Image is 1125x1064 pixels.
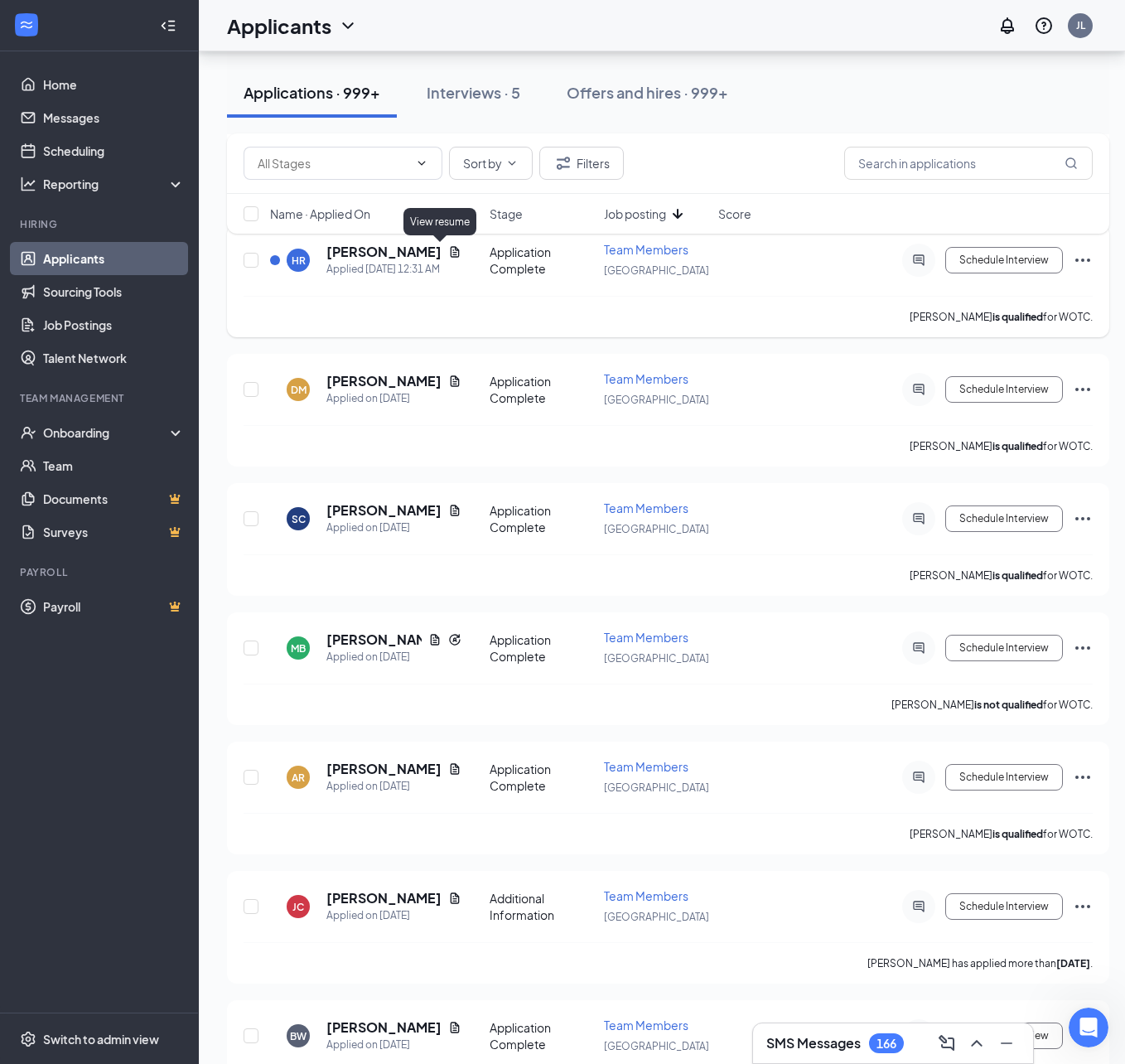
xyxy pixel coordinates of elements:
[567,82,728,103] div: Offers and hires · 999+
[909,512,929,525] svg: ActiveChat
[326,501,442,520] h5: [PERSON_NAME]
[718,206,751,222] span: Score
[490,890,594,923] div: Additional Information
[43,449,185,482] a: Team
[490,206,523,222] span: Stage
[844,147,1093,180] input: Search in applications
[43,242,185,275] a: Applicants
[463,157,502,169] span: Sort by
[910,827,1093,841] p: [PERSON_NAME] for WOTC.
[1065,157,1078,170] svg: MagnifyingGlass
[1073,767,1093,787] svg: Ellipses
[604,1040,709,1052] span: [GEOGRAPHIC_DATA]
[227,12,331,40] h1: Applicants
[292,254,306,268] div: HR
[909,641,929,655] svg: ActiveChat
[292,512,306,526] div: SC
[945,635,1063,661] button: Schedule Interview
[326,520,461,536] div: Applied on [DATE]
[992,569,1043,582] b: is qualified
[604,371,688,386] span: Team Members
[604,781,709,794] span: [GEOGRAPHIC_DATA]
[428,633,442,646] svg: Document
[326,649,461,665] div: Applied on [DATE]
[326,390,461,407] div: Applied on [DATE]
[967,1033,987,1053] svg: ChevronUp
[604,630,688,645] span: Team Members
[910,310,1093,324] p: [PERSON_NAME] for WOTC.
[427,82,520,103] div: Interviews · 5
[326,889,442,907] h5: [PERSON_NAME]
[867,956,1093,970] p: [PERSON_NAME] has applied more than .
[43,101,185,134] a: Messages
[909,254,929,267] svg: ActiveChat
[553,153,573,173] svg: Filter
[20,565,181,579] div: Payroll
[909,383,929,396] svg: ActiveChat
[604,652,709,665] span: [GEOGRAPHIC_DATA]
[43,275,185,308] a: Sourcing Tools
[490,373,594,406] div: Application Complete
[910,439,1093,453] p: [PERSON_NAME] for WOTC.
[604,264,709,277] span: [GEOGRAPHIC_DATA]
[992,311,1043,323] b: is qualified
[909,900,929,913] svg: ActiveChat
[604,523,709,535] span: [GEOGRAPHIC_DATA]
[1056,957,1090,970] b: [DATE]
[490,761,594,794] div: Application Complete
[403,208,476,235] div: View resume
[20,217,181,231] div: Hiring
[244,82,380,103] div: Applications · 999+
[415,157,428,170] svg: ChevronDown
[891,698,1093,712] p: [PERSON_NAME] for WOTC.
[604,501,688,515] span: Team Members
[668,204,688,224] svg: ArrowDown
[20,1031,36,1047] svg: Settings
[945,247,1063,273] button: Schedule Interview
[270,206,370,222] span: Name · Applied On
[160,17,176,34] svg: Collapse
[937,1033,957,1053] svg: ComposeMessage
[974,699,1043,711] b: is not qualified
[448,633,461,646] svg: Reapply
[326,778,461,795] div: Applied on [DATE]
[43,1031,159,1047] div: Switch to admin view
[326,907,461,924] div: Applied on [DATE]
[1073,250,1093,270] svg: Ellipses
[326,1037,461,1053] div: Applied on [DATE]
[505,157,519,170] svg: ChevronDown
[43,308,185,341] a: Job Postings
[490,631,594,665] div: Application Complete
[448,504,461,517] svg: Document
[448,1021,461,1034] svg: Document
[326,760,442,778] h5: [PERSON_NAME]
[945,764,1063,791] button: Schedule Interview
[43,134,185,167] a: Scheduling
[945,893,1063,920] button: Schedule Interview
[258,154,408,172] input: All Stages
[604,394,709,406] span: [GEOGRAPHIC_DATA]
[876,1037,896,1051] div: 166
[449,147,533,180] button: Sort byChevronDown
[993,1030,1020,1057] button: Minimize
[490,502,594,535] div: Application Complete
[604,1018,688,1033] span: Team Members
[448,375,461,388] svg: Document
[1073,638,1093,658] svg: Ellipses
[20,391,181,405] div: Team Management
[326,261,461,278] div: Applied [DATE] 12:31 AM
[963,1030,990,1057] button: ChevronUp
[43,68,185,101] a: Home
[490,244,594,277] div: Application Complete
[291,383,307,397] div: DM
[292,771,305,785] div: AR
[992,828,1043,840] b: is qualified
[997,1033,1016,1053] svg: Minimize
[909,771,929,784] svg: ActiveChat
[1034,16,1054,36] svg: QuestionInfo
[448,245,461,259] svg: Document
[604,206,666,222] span: Job posting
[20,424,36,441] svg: UserCheck
[43,515,185,549] a: SurveysCrown
[1073,897,1093,916] svg: Ellipses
